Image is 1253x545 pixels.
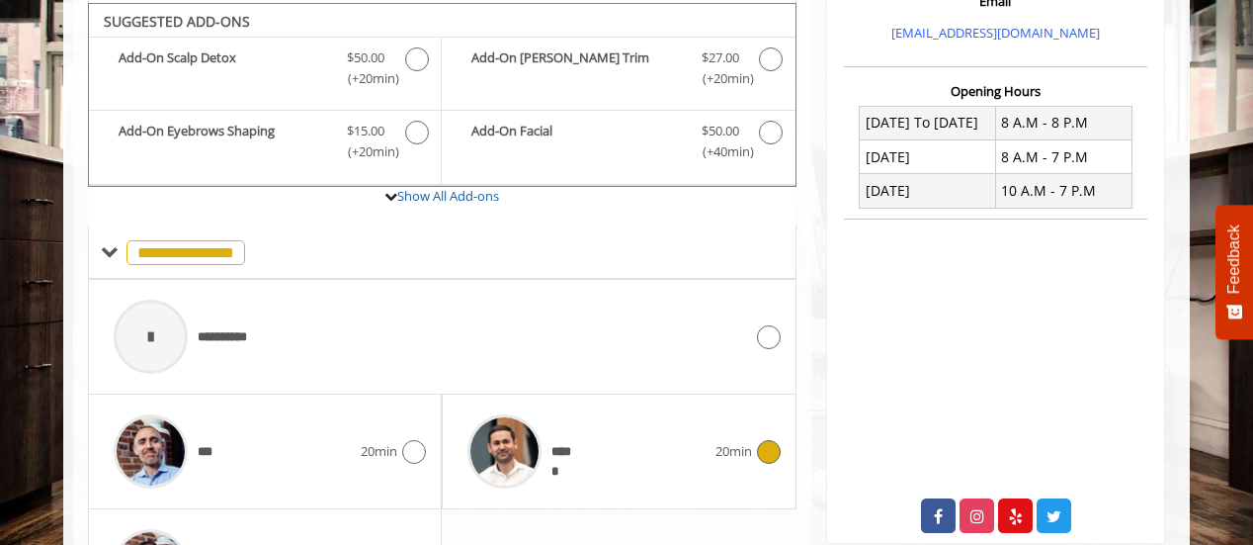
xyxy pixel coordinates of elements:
span: $50.00 [702,121,739,141]
label: Add-On Facial [452,121,785,167]
h3: Opening Hours [844,84,1147,98]
span: (+20min ) [337,68,395,89]
span: (+40min ) [691,141,749,162]
span: $27.00 [702,47,739,68]
a: Show All Add-ons [397,187,499,205]
label: Add-On Eyebrows Shaping [99,121,431,167]
span: $15.00 [347,121,384,141]
button: Feedback - Show survey [1215,205,1253,339]
b: Add-On Eyebrows Shaping [119,121,327,162]
td: 8 A.M - 8 P.M [995,106,1131,139]
label: Add-On Beard Trim [452,47,785,94]
label: Add-On Scalp Detox [99,47,431,94]
span: $50.00 [347,47,384,68]
b: Add-On Facial [471,121,681,162]
span: (+20min ) [691,68,749,89]
span: (+20min ) [337,141,395,162]
div: The Made Man Senior Barber Haircut Add-onS [88,3,796,187]
a: [EMAIL_ADDRESS][DOMAIN_NAME] [891,24,1100,42]
td: [DATE] [860,140,996,174]
td: [DATE] To [DATE] [860,106,996,139]
td: [DATE] [860,174,996,208]
span: Feedback [1225,225,1243,294]
td: 8 A.M - 7 P.M [995,140,1131,174]
b: Add-On Scalp Detox [119,47,327,89]
b: SUGGESTED ADD-ONS [104,12,250,31]
span: 20min [361,441,397,462]
b: Add-On [PERSON_NAME] Trim [471,47,681,89]
span: 20min [715,441,752,462]
td: 10 A.M - 7 P.M [995,174,1131,208]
